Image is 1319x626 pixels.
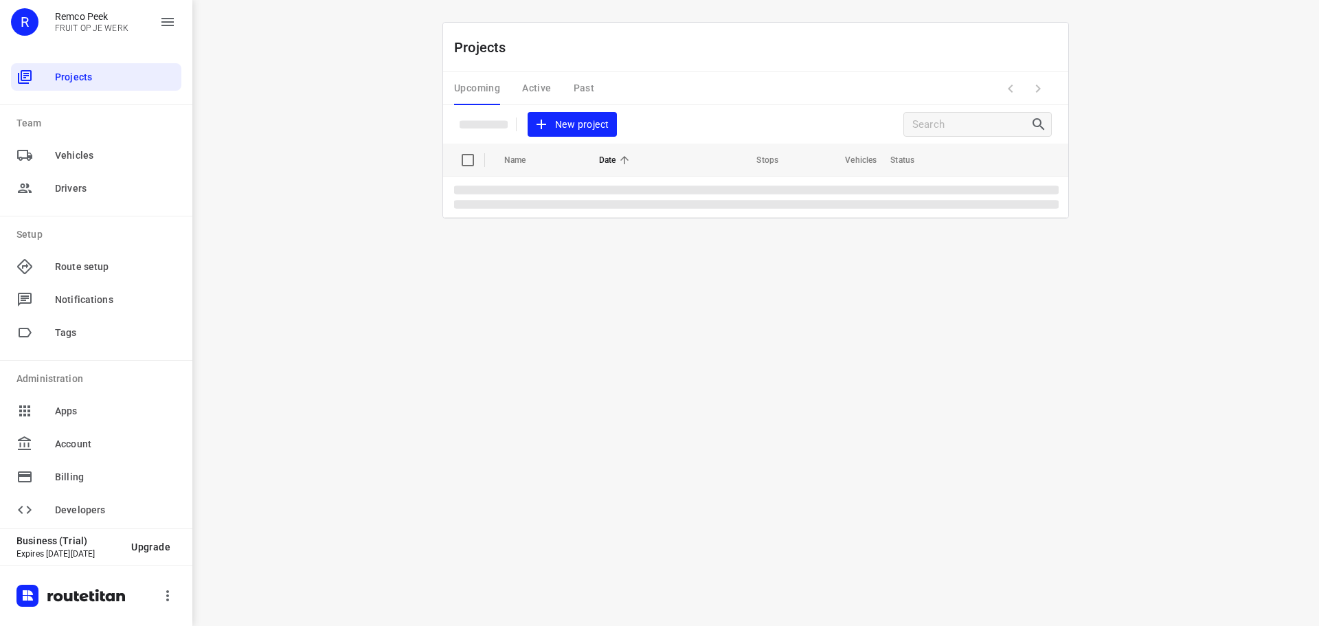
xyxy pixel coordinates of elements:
[11,319,181,346] div: Tags
[454,37,517,58] p: Projects
[55,470,176,484] span: Billing
[504,152,544,168] span: Name
[599,152,634,168] span: Date
[536,116,609,133] span: New project
[890,152,932,168] span: Status
[55,11,128,22] p: Remco Peek
[55,260,176,274] span: Route setup
[912,114,1030,135] input: Search projects
[55,326,176,340] span: Tags
[11,286,181,313] div: Notifications
[16,372,181,386] p: Administration
[11,175,181,202] div: Drivers
[16,535,120,546] p: Business (Trial)
[11,430,181,458] div: Account
[120,535,181,559] button: Upgrade
[1030,116,1051,133] div: Search
[16,549,120,559] p: Expires [DATE][DATE]
[55,181,176,196] span: Drivers
[55,437,176,451] span: Account
[55,23,128,33] p: FRUIT OP JE WERK
[11,8,38,36] div: R
[11,397,181,425] div: Apps
[55,148,176,163] span: Vehicles
[55,293,176,307] span: Notifications
[528,112,617,137] button: New project
[997,75,1024,102] span: Previous Page
[55,503,176,517] span: Developers
[11,463,181,491] div: Billing
[16,116,181,131] p: Team
[827,152,877,168] span: Vehicles
[739,152,778,168] span: Stops
[11,496,181,524] div: Developers
[1024,75,1052,102] span: Next Page
[55,70,176,85] span: Projects
[16,227,181,242] p: Setup
[11,253,181,280] div: Route setup
[11,142,181,169] div: Vehicles
[11,63,181,91] div: Projects
[55,404,176,418] span: Apps
[131,541,170,552] span: Upgrade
